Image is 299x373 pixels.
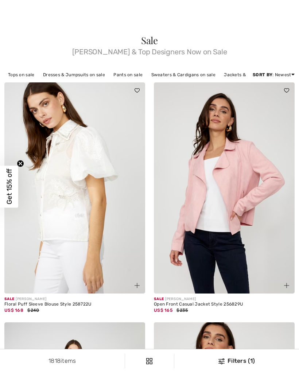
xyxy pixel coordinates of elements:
div: [PERSON_NAME] [4,296,145,302]
span: Sale [4,297,14,301]
a: Pants on sale [110,70,146,79]
span: $235 [176,308,188,313]
img: Floral Puff Sleeve Blouse Style 258722U. Off White [4,82,145,294]
span: US$ 168 [4,308,23,313]
div: : Newest [253,71,295,78]
span: US$ 165 [154,308,172,313]
span: 1818 [48,357,61,364]
div: Open Front Casual Jacket Style 256829U [154,302,295,307]
a: Tops on sale [4,70,38,79]
img: Filters [146,358,152,364]
img: heart_black_full.svg [135,88,140,93]
img: plus_v2.svg [135,283,140,288]
span: $240 [27,308,39,313]
button: Close teaser [17,160,24,167]
div: Filters (1) [179,357,295,365]
img: Open Front Casual Jacket Style 256829U. Dusty pink [154,82,295,294]
div: Floral Puff Sleeve Blouse Style 258722U [4,302,145,307]
strong: Sort By [253,72,272,77]
span: [PERSON_NAME] & Top Designers Now on Sale [4,45,295,55]
span: Get 15% off [5,169,13,205]
a: Dresses & Jumpsuits on sale [39,70,109,79]
a: Sweaters & Cardigans on sale [148,70,219,79]
span: Sale [141,34,158,47]
img: Filters [218,358,225,364]
span: Sale [154,297,164,301]
div: [PERSON_NAME] [154,296,295,302]
a: Jackets & Blazers on sale [220,70,283,79]
img: plus_v2.svg [284,283,289,288]
img: heart_black_full.svg [284,88,289,93]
